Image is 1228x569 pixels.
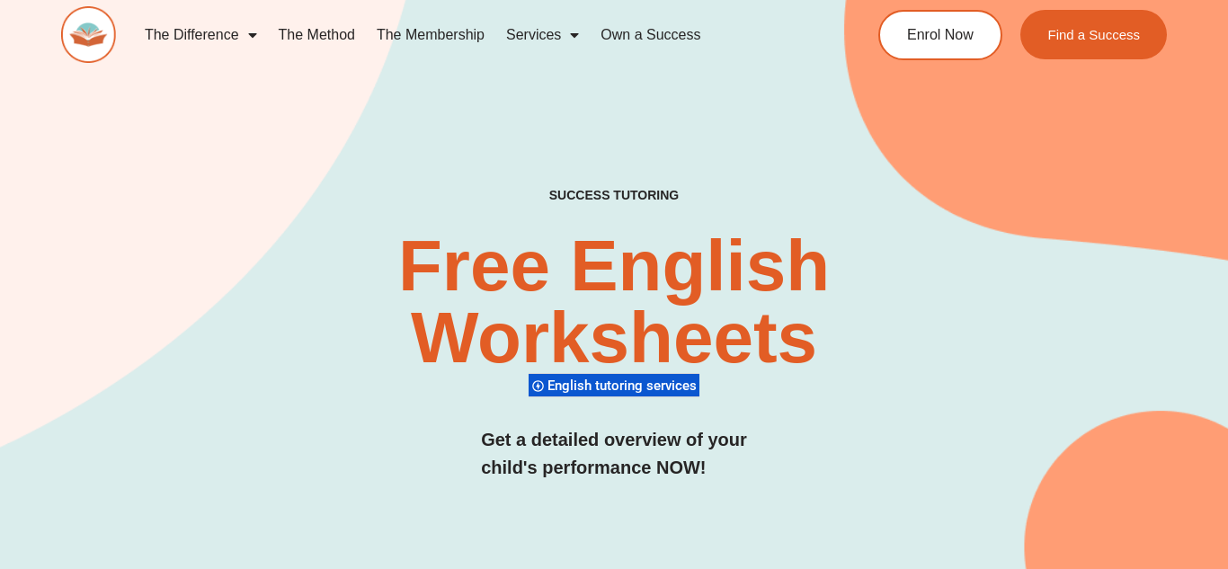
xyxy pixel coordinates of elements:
a: Find a Success [1020,10,1167,59]
h3: Get a detailed overview of your child's performance NOW! [481,426,747,482]
nav: Menu [134,14,815,56]
a: Services [495,14,590,56]
a: The Membership [366,14,495,56]
span: Find a Success [1047,28,1140,41]
a: The Method [268,14,366,56]
h2: Free English Worksheets​ [249,230,978,374]
h4: SUCCESS TUTORING​ [450,188,778,203]
span: English tutoring services [547,378,702,394]
span: Enrol Now [907,28,974,42]
a: The Difference [134,14,268,56]
a: Own a Success [590,14,711,56]
a: Enrol Now [878,10,1002,60]
div: English tutoring services [529,373,699,397]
